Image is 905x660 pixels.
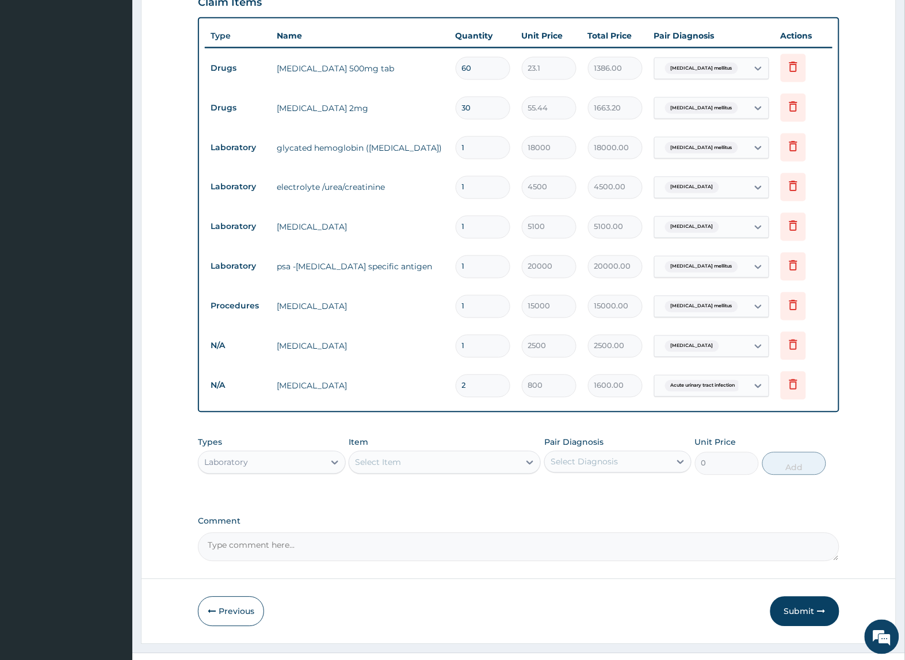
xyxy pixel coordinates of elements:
[271,97,449,120] td: [MEDICAL_DATA] 2mg
[205,177,271,198] td: Laboratory
[665,380,741,392] span: Acute urinary tract infection
[665,142,738,154] span: [MEDICAL_DATA] mellitus
[67,145,159,261] span: We're online!
[271,255,449,279] td: psa -[MEDICAL_DATA] specific antigen
[271,375,449,398] td: [MEDICAL_DATA]
[198,597,264,627] button: Previous
[665,63,738,74] span: [MEDICAL_DATA] mellitus
[205,256,271,277] td: Laboratory
[665,341,719,352] span: [MEDICAL_DATA]
[544,437,604,448] label: Pair Diagnosis
[205,296,271,317] td: Procedures
[205,335,271,357] td: N/A
[205,375,271,396] td: N/A
[204,457,248,468] div: Laboratory
[271,295,449,318] td: [MEDICAL_DATA]
[695,437,736,448] label: Unit Price
[349,437,368,448] label: Item
[205,216,271,238] td: Laboratory
[770,597,839,627] button: Submit
[271,57,449,80] td: [MEDICAL_DATA] 500mg tab
[450,24,516,47] th: Quantity
[516,24,582,47] th: Unit Price
[551,456,618,468] div: Select Diagnosis
[6,314,219,354] textarea: Type your message and hit 'Enter'
[205,97,271,119] td: Drugs
[205,25,271,47] th: Type
[271,24,449,47] th: Name
[582,24,648,47] th: Total Price
[189,6,216,33] div: Minimize live chat window
[198,438,222,448] label: Types
[205,137,271,158] td: Laboratory
[648,24,775,47] th: Pair Diagnosis
[21,58,47,86] img: d_794563401_company_1708531726252_794563401
[775,24,833,47] th: Actions
[665,301,738,312] span: [MEDICAL_DATA] mellitus
[198,517,839,527] label: Comment
[665,102,738,114] span: [MEDICAL_DATA] mellitus
[205,58,271,79] td: Drugs
[665,261,738,273] span: [MEDICAL_DATA] mellitus
[665,222,719,233] span: [MEDICAL_DATA]
[271,136,449,159] td: glycated hemoglobin ([MEDICAL_DATA])
[60,64,193,79] div: Chat with us now
[665,182,719,193] span: [MEDICAL_DATA]
[762,452,826,475] button: Add
[271,335,449,358] td: [MEDICAL_DATA]
[355,457,401,468] div: Select Item
[271,216,449,239] td: [MEDICAL_DATA]
[271,176,449,199] td: electrolyte /urea/creatinine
